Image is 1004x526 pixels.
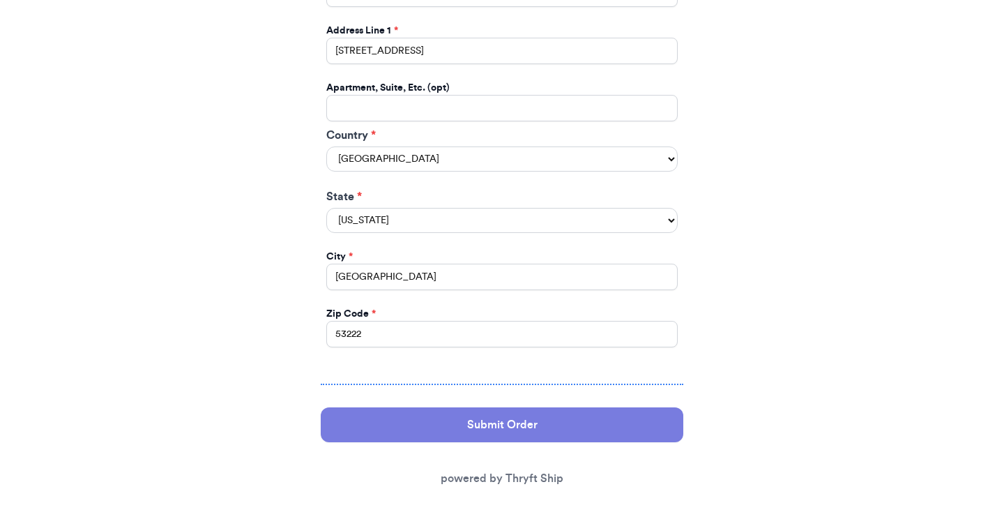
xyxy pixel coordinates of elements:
[326,250,353,264] label: City
[326,321,678,347] input: 12345
[441,473,563,484] a: powered by Thryft Ship
[326,188,678,205] label: State
[326,307,376,321] label: Zip Code
[326,24,398,38] label: Address Line 1
[326,81,450,95] label: Apartment, Suite, Etc. (opt)
[321,407,683,442] button: Submit Order
[326,127,678,144] label: Country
